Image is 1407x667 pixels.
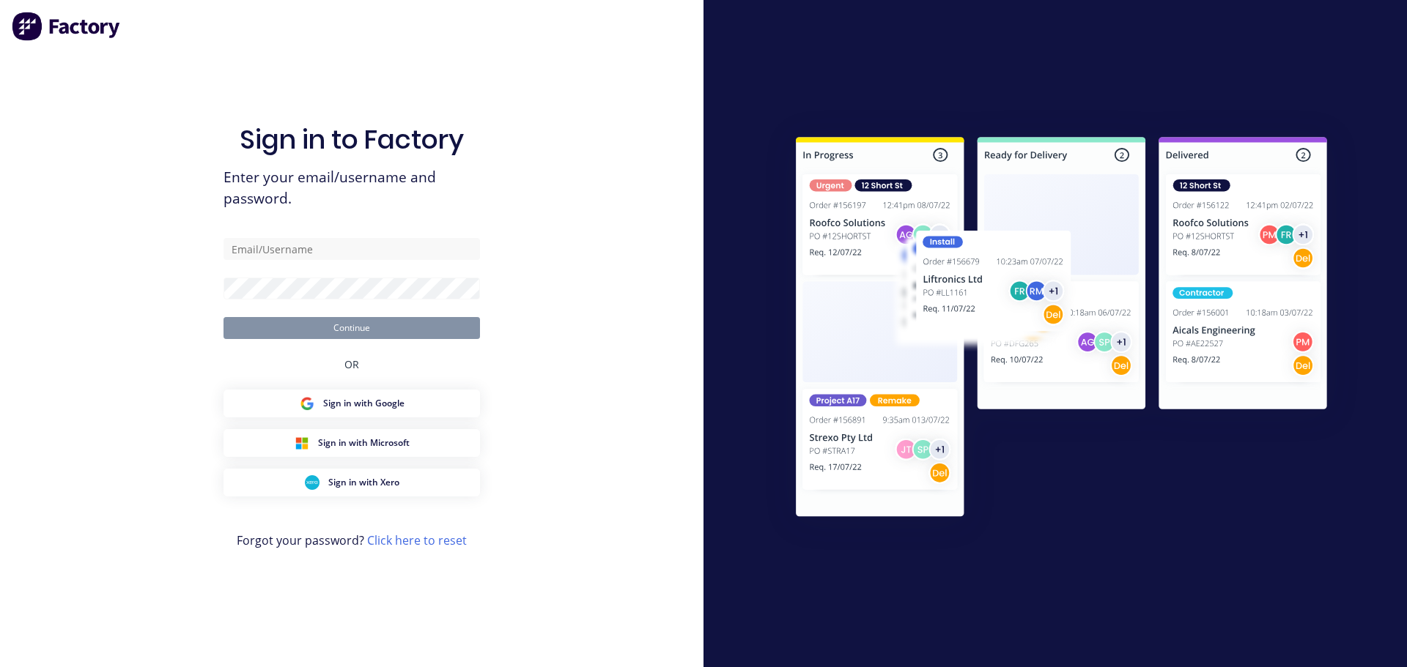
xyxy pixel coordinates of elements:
[237,532,467,549] span: Forgot your password?
[224,390,480,417] button: Google Sign inSign in with Google
[224,469,480,496] button: Xero Sign inSign in with Xero
[295,436,309,450] img: Microsoft Sign in
[344,339,359,390] div: OR
[367,532,467,548] a: Click here to reset
[240,124,464,155] h1: Sign in to Factory
[300,396,314,411] img: Google Sign in
[764,108,1359,551] img: Sign in
[323,397,405,410] span: Sign in with Google
[12,12,122,41] img: Factory
[224,167,480,209] span: Enter your email/username and password.
[318,436,410,450] span: Sign in with Microsoft
[305,475,320,490] img: Xero Sign in
[224,429,480,457] button: Microsoft Sign inSign in with Microsoft
[224,317,480,339] button: Continue
[328,476,399,489] span: Sign in with Xero
[224,238,480,260] input: Email/Username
